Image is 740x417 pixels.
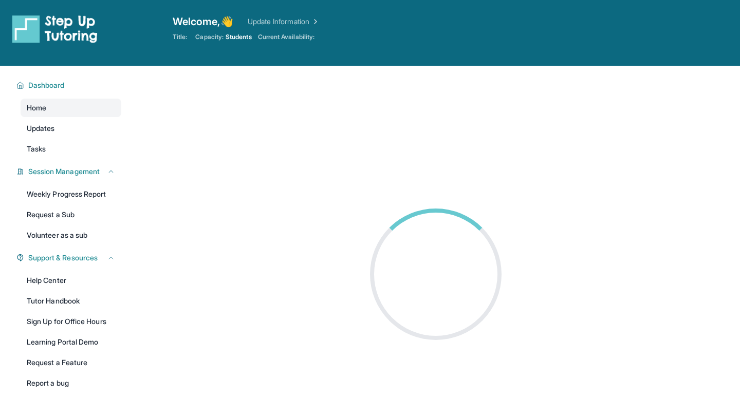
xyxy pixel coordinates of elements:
span: Support & Resources [28,253,98,263]
img: logo [12,14,98,43]
a: Tasks [21,140,121,158]
a: Sign Up for Office Hours [21,312,121,331]
span: Dashboard [28,80,65,90]
a: Tutor Handbook [21,292,121,310]
a: Weekly Progress Report [21,185,121,203]
button: Session Management [24,166,115,177]
span: Session Management [28,166,100,177]
button: Support & Resources [24,253,115,263]
a: Update Information [248,16,320,27]
span: Updates [27,123,55,134]
a: Learning Portal Demo [21,333,121,351]
span: Title: [173,33,187,41]
a: Home [21,99,121,117]
a: Request a Feature [21,353,121,372]
button: Dashboard [24,80,115,90]
span: Welcome, 👋 [173,14,233,29]
a: Volunteer as a sub [21,226,121,244]
img: Chevron Right [309,16,320,27]
span: Capacity: [195,33,224,41]
span: Tasks [27,144,46,154]
span: Current Availability: [258,33,314,41]
a: Report a bug [21,374,121,392]
span: Home [27,103,46,113]
a: Request a Sub [21,205,121,224]
a: Updates [21,119,121,138]
a: Help Center [21,271,121,290]
span: Students [226,33,252,41]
